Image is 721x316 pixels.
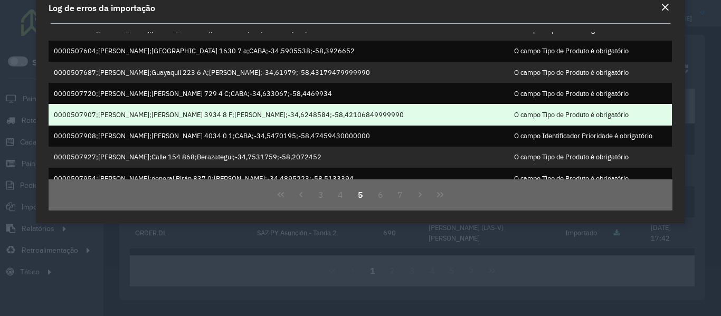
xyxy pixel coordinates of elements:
[49,62,509,83] td: 0000507687;[PERSON_NAME];Guayaquil 223 6 A;[PERSON_NAME];-34,61979;-58,43179479999990
[410,185,430,205] button: Next Page
[330,185,350,205] button: 4
[271,185,291,205] button: First Page
[430,185,450,205] button: Last Page
[391,185,411,205] button: 7
[291,185,311,205] button: Previous Page
[49,2,155,14] h4: Log de erros da importação
[661,3,669,12] em: Fechar
[371,185,391,205] button: 6
[350,185,371,205] button: 5
[311,185,331,205] button: 3
[509,104,672,125] td: O campo Tipo de Produto é obrigatório
[509,41,672,62] td: O campo Tipo de Produto é obrigatório
[49,104,509,125] td: 0000507907;[PERSON_NAME];[PERSON_NAME] 3934 8 F;[PERSON_NAME];-34,6248584;-58,42106849999990
[49,126,509,147] td: 0000507908;[PERSON_NAME];[PERSON_NAME] 4034 0 1;CABA;-34,5470195;-58,47459430000000
[509,83,672,104] td: O campo Tipo de Produto é obrigatório
[509,147,672,168] td: O campo Tipo de Produto é obrigatório
[509,62,672,83] td: O campo Tipo de Produto é obrigatório
[49,41,509,62] td: 0000507604;[PERSON_NAME];[GEOGRAPHIC_DATA] 1630 7 a;CABA;-34,5905538;-58,3926652
[658,1,672,15] button: Close
[49,168,509,189] td: 0000507954;[PERSON_NAME];general Pirán 837 0;[PERSON_NAME];-34,4895223;-58,5133394
[49,83,509,104] td: 0000507720;[PERSON_NAME];[PERSON_NAME] 729 4 C;CABA;-34,633067;-58,4469934
[509,126,672,147] td: O campo Identificador Prioridade é obrigatório
[509,168,672,189] td: O campo Tipo de Produto é obrigatório
[49,147,509,168] td: 0000507927;[PERSON_NAME];Calle 154 868;Berazategui;-34,7531759;-58,2072452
